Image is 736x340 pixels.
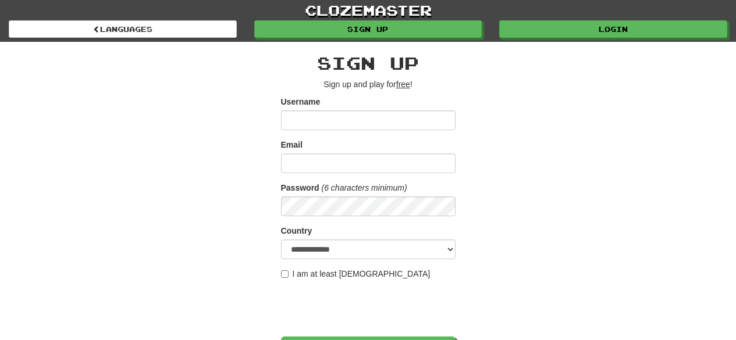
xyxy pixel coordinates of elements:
[281,96,321,108] label: Username
[9,20,237,38] a: Languages
[281,270,289,278] input: I am at least [DEMOGRAPHIC_DATA]
[281,225,312,237] label: Country
[322,183,407,192] em: (6 characters minimum)
[281,182,319,194] label: Password
[281,53,456,73] h2: Sign up
[281,78,456,90] p: Sign up and play for !
[499,20,727,38] a: Login
[281,285,458,331] iframe: reCAPTCHA
[281,139,303,151] label: Email
[254,20,482,38] a: Sign up
[396,80,410,89] u: free
[281,268,431,280] label: I am at least [DEMOGRAPHIC_DATA]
